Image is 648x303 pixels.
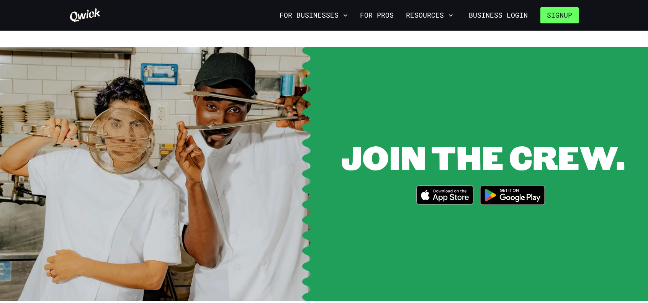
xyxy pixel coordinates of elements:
button: Resources [403,9,456,22]
button: For Businesses [277,9,351,22]
button: Signup [540,7,579,23]
a: Business Login [462,7,534,23]
img: Get it on Google Play [475,181,550,210]
a: For Pros [357,9,397,22]
a: Download on the App Store [416,185,474,207]
span: JOIN THE CREW. [341,135,625,179]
